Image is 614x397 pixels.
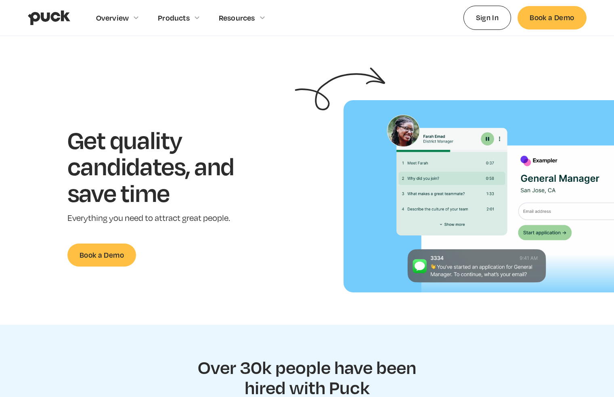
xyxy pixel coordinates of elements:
a: Book a Demo [67,244,136,267]
a: Sign In [463,6,511,29]
p: Everything you need to attract great people. [67,212,259,224]
div: Resources [219,13,255,22]
h1: Get quality candidates, and save time [67,126,259,206]
h2: Over 30k people have been hired with Puck [188,357,426,397]
a: Book a Demo [518,6,586,29]
div: Overview [96,13,129,22]
div: Products [158,13,190,22]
